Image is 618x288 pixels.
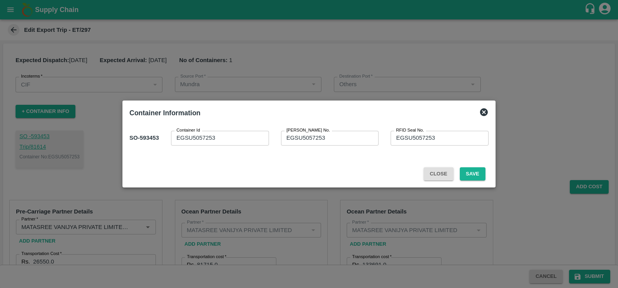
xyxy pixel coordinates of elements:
b: Container Information [129,109,201,117]
b: SO- 593453 [129,135,159,141]
button: Save [460,167,485,181]
textarea: EGSU5057253 [176,134,264,142]
textarea: EGSU5057253 [286,134,374,142]
button: Close [424,167,454,181]
label: RFID Seal No. [396,127,424,134]
label: [PERSON_NAME] No. [286,127,330,134]
label: Container Id [176,127,200,134]
textarea: EGSU5057253 [396,134,483,142]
